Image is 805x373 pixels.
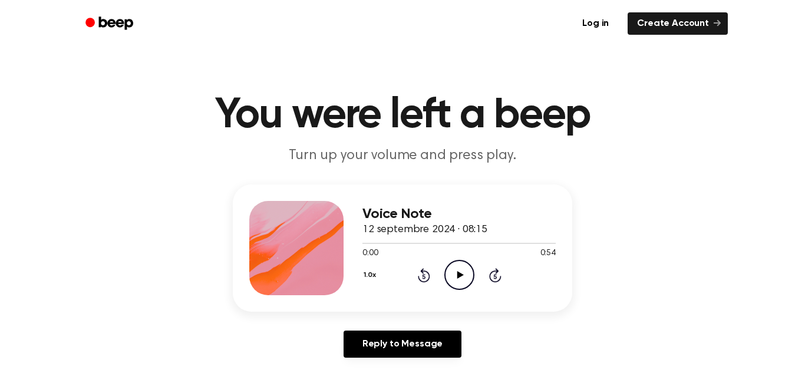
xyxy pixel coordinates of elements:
a: Beep [77,12,144,35]
a: Log in [570,10,621,37]
span: 12 septembre 2024 · 08:15 [362,225,487,235]
a: Create Account [628,12,728,35]
a: Reply to Message [344,331,461,358]
h1: You were left a beep [101,94,704,137]
button: 1.0x [362,265,380,285]
h3: Voice Note [362,206,556,222]
span: 0:00 [362,247,378,260]
p: Turn up your volume and press play. [176,146,629,166]
span: 0:54 [540,247,556,260]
